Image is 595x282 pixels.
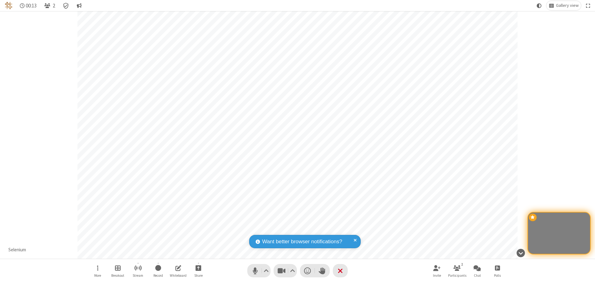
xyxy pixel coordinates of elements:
div: 2 [460,262,465,267]
button: Open poll [488,262,507,280]
button: Fullscreen [584,1,593,10]
button: Start recording [149,262,167,280]
button: Stop video (⌘+Shift+V) [274,264,297,277]
button: Hide [514,245,527,260]
button: Open chat [468,262,487,280]
button: Mute (⌘+Shift+A) [247,264,271,277]
button: Send a reaction [300,264,315,277]
span: Share [194,274,203,277]
span: Invite [433,274,441,277]
button: Manage Breakout Rooms [108,262,127,280]
span: Want better browser notifications? [262,238,342,246]
button: Change layout [546,1,581,10]
button: Invite participants (⌘+Shift+I) [428,262,446,280]
div: Meeting details Encryption enabled [60,1,72,10]
img: QA Selenium DO NOT DELETE OR CHANGE [5,2,12,9]
span: Whiteboard [170,274,187,277]
button: Start sharing [189,262,208,280]
span: Chat [474,274,481,277]
span: Record [153,274,163,277]
span: More [94,274,101,277]
button: Video setting [289,264,297,277]
span: 2 [53,3,55,9]
button: Start streaming [129,262,147,280]
span: Stream [133,274,143,277]
span: Breakout [111,274,124,277]
div: Selenium [6,246,29,253]
button: Open participant list [448,262,466,280]
button: End or leave meeting [333,264,348,277]
button: Using system theme [534,1,544,10]
button: Open participant list [42,1,58,10]
span: Gallery view [556,3,579,8]
button: Raise hand [315,264,330,277]
button: Conversation [74,1,84,10]
span: Polls [494,274,501,277]
button: Open shared whiteboard [169,262,187,280]
span: 00:13 [26,3,37,9]
button: Open menu [88,262,107,280]
div: Timer [17,1,39,10]
span: Participants [448,274,466,277]
button: Audio settings [262,264,271,277]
